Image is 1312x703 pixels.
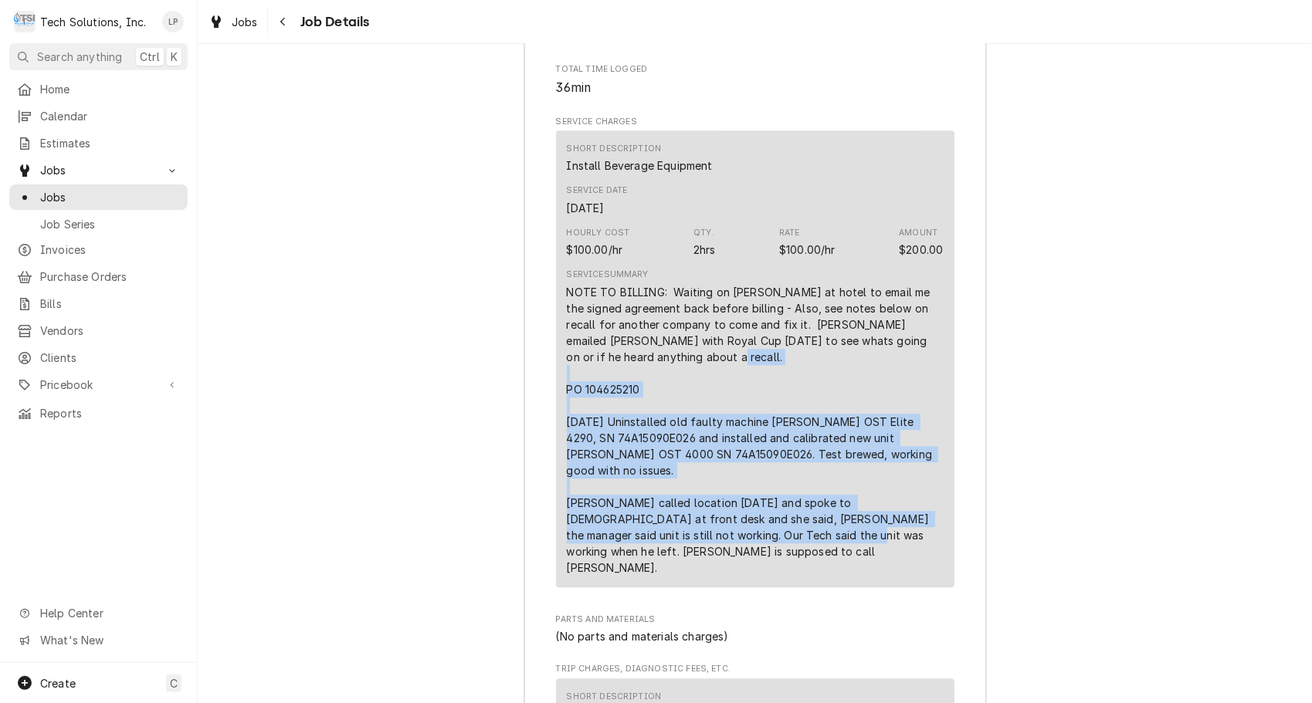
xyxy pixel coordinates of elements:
span: Vendors [40,323,180,339]
a: Jobs [202,9,264,35]
div: Cost [567,227,630,258]
a: Vendors [9,318,188,343]
a: Jobs [9,184,188,210]
span: Reports [40,405,180,421]
div: Service Charges [556,116,954,594]
div: Rate [779,227,800,239]
a: Go to What's New [9,627,188,653]
div: Service Charges List [556,130,954,594]
div: Parts and Materials List [556,628,954,644]
div: Short Description [567,691,662,703]
span: Jobs [40,189,180,205]
a: Bills [9,291,188,316]
a: Calendar [9,103,188,129]
a: Invoices [9,237,188,262]
div: Amount [899,227,937,239]
div: Tech Solutions, Inc. [40,14,146,30]
span: Purchase Orders [40,269,180,285]
div: LP [162,11,184,32]
a: Home [9,76,188,102]
a: Go to Help Center [9,600,188,626]
span: Jobs [232,14,258,30]
div: Price [779,242,836,258]
div: Quantity [693,242,716,258]
div: Price [779,227,836,258]
div: Line Item [556,130,954,587]
button: Navigate back [271,9,296,34]
button: Search anythingCtrlK [9,43,188,70]
span: Ctrl [140,49,160,65]
span: Help Center [40,605,178,621]
span: Pricebook [40,377,157,393]
a: Reports [9,401,188,426]
span: Clients [40,350,180,366]
div: T [14,11,36,32]
a: Estimates [9,130,188,156]
div: Amount [899,242,943,258]
div: Amount [899,227,943,258]
div: Service Summary [567,269,649,281]
div: NOTE TO BILLING: Waiting on [PERSON_NAME] at hotel to email me the signed agreement back before b... [567,284,944,576]
span: Bills [40,296,180,312]
div: Cost [567,242,623,258]
div: Short Description [567,143,713,174]
span: Service Charges [556,116,954,128]
div: Short Description [567,143,662,155]
div: Qty. [693,227,714,239]
div: Service Date [567,184,628,215]
div: Tech Solutions, Inc.'s Avatar [14,11,36,32]
span: Estimates [40,135,180,151]
span: 36min [556,80,592,95]
span: C [170,675,178,691]
div: Short Description [567,157,713,174]
div: Lisa Paschal's Avatar [162,11,184,32]
span: Jobs [40,162,157,178]
div: Service Date [567,184,628,197]
a: Clients [9,345,188,370]
a: Go to Pricebook [9,372,188,397]
span: Job Series [40,216,180,232]
span: Parts and Materials [556,613,954,626]
span: What's New [40,632,178,648]
div: Total Time Logged [556,63,954,96]
div: Hourly Cost [567,227,630,239]
div: Parts and Materials [556,613,954,644]
span: Create [40,677,76,690]
span: Total Time Logged [556,79,954,97]
span: K [171,49,178,65]
span: Calendar [40,108,180,124]
span: Trip Charges, Diagnostic Fees, etc. [556,663,954,675]
span: Search anything [37,49,122,65]
span: Home [40,81,180,97]
span: Job Details [296,12,370,32]
span: Invoices [40,242,180,258]
a: Purchase Orders [9,264,188,289]
div: Quantity [693,227,716,258]
div: Service Date [567,200,605,216]
a: Job Series [9,211,188,237]
a: Go to Jobs [9,157,188,183]
span: Total Time Logged [556,63,954,76]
